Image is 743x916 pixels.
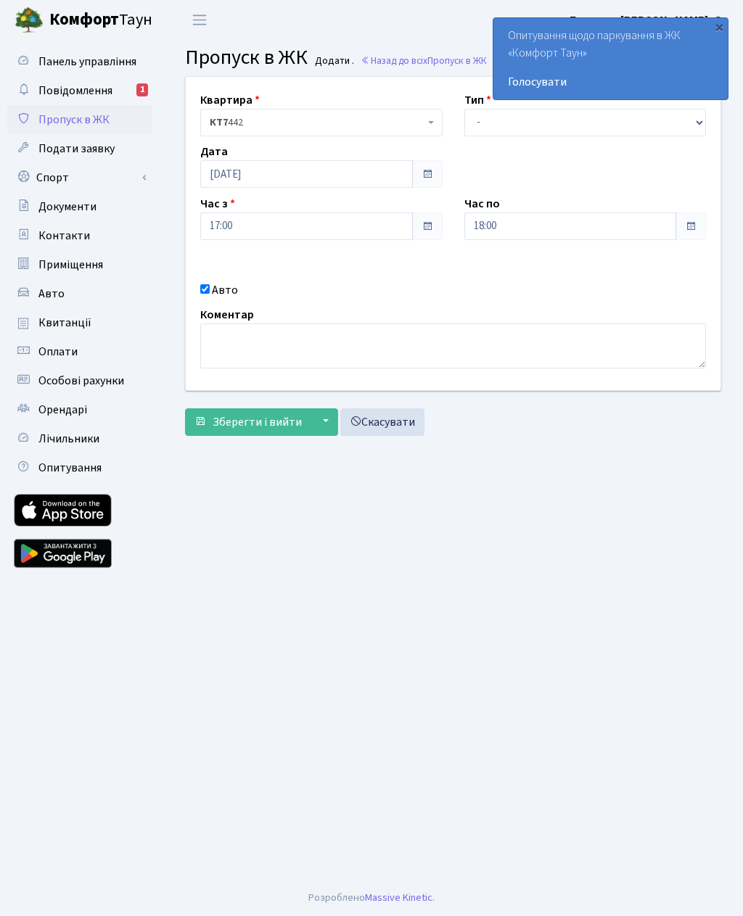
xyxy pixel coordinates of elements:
[570,12,726,28] b: Блєдних [PERSON_NAME]. О.
[7,250,152,279] a: Приміщення
[712,20,726,34] div: ×
[200,143,228,160] label: Дата
[7,47,152,76] a: Панель управління
[38,286,65,302] span: Авто
[312,55,354,67] small: Додати .
[200,109,443,136] span: <b>КТ7</b>&nbsp;&nbsp;&nbsp;442
[181,8,218,32] button: Переключити навігацію
[38,141,115,157] span: Подати заявку
[210,115,228,130] b: КТ7
[38,402,87,418] span: Орендарі
[212,281,238,299] label: Авто
[38,344,78,360] span: Оплати
[308,890,435,906] div: Розроблено .
[213,414,302,430] span: Зберегти і вийти
[7,134,152,163] a: Подати заявку
[38,315,91,331] span: Квитанції
[38,257,103,273] span: Приміщення
[7,395,152,424] a: Орендарі
[427,54,487,67] span: Пропуск в ЖК
[49,8,119,31] b: Комфорт
[464,91,491,109] label: Тип
[7,221,152,250] a: Контакти
[38,83,112,99] span: Повідомлення
[38,431,99,447] span: Лічильники
[340,408,424,436] a: Скасувати
[185,43,308,72] span: Пропуск в ЖК
[7,308,152,337] a: Квитанції
[7,76,152,105] a: Повідомлення1
[464,195,500,213] label: Час по
[7,192,152,221] a: Документи
[200,91,260,109] label: Квартира
[7,105,152,134] a: Пропуск в ЖК
[38,54,136,70] span: Панель управління
[136,83,148,96] div: 1
[508,73,713,91] a: Голосувати
[365,890,432,905] a: Massive Kinetic
[7,279,152,308] a: Авто
[38,112,110,128] span: Пропуск в ЖК
[185,408,311,436] button: Зберегти і вийти
[7,163,152,192] a: Спорт
[210,115,424,130] span: <b>КТ7</b>&nbsp;&nbsp;&nbsp;442
[493,18,728,99] div: Опитування щодо паркування в ЖК «Комфорт Таун»
[38,460,102,476] span: Опитування
[7,366,152,395] a: Особові рахунки
[570,12,726,29] a: Блєдних [PERSON_NAME]. О.
[200,306,254,323] label: Коментар
[361,54,487,67] a: Назад до всіхПропуск в ЖК
[15,6,44,35] img: logo.png
[200,195,235,213] label: Час з
[49,8,152,33] span: Таун
[38,373,124,389] span: Особові рахунки
[7,453,152,482] a: Опитування
[7,337,152,366] a: Оплати
[38,199,97,215] span: Документи
[7,424,152,453] a: Лічильники
[38,228,90,244] span: Контакти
